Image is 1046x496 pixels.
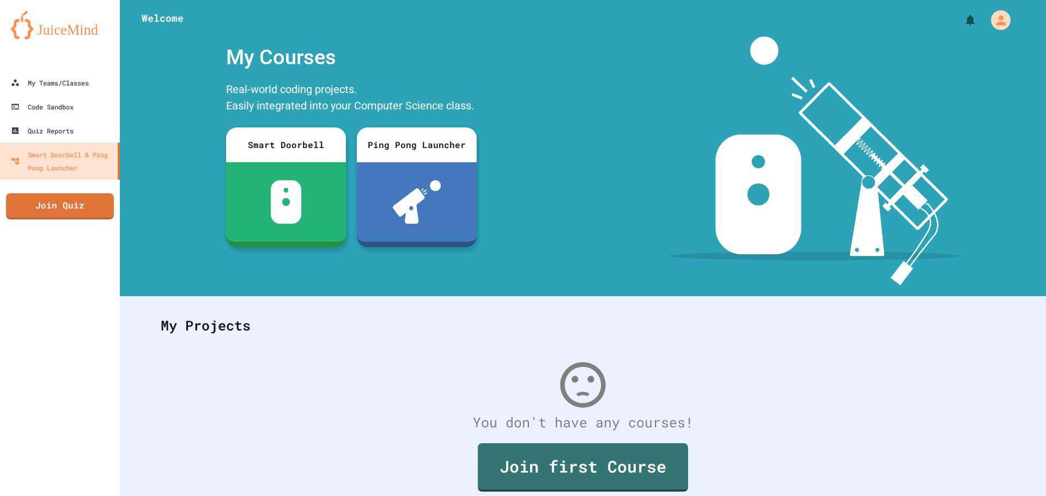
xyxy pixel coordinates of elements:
[980,8,1013,33] div: My Account
[11,148,113,174] div: Smart Doorbell & Ping Pong Launcher
[11,124,74,137] div: Quiz Reports
[393,180,441,224] img: ppl-with-ball.png
[150,304,1016,347] div: My Projects
[271,180,302,224] img: sdb-white.svg
[11,100,74,113] div: Code Sandbox
[357,127,477,162] div: Ping Pong Launcher
[944,11,980,29] div: My Notifications
[6,193,114,219] a: Join Quiz
[478,443,688,492] a: Join first Course
[221,36,482,78] div: My Courses
[11,11,109,39] img: logo-orange.svg
[668,36,960,285] img: banner-image-my-projects.png
[221,78,482,119] div: Real-world coding projects. Easily integrated into your Computer Science class.
[226,127,346,162] div: Smart Doorbell
[11,76,89,89] div: My Teams/Classes
[150,412,1016,433] div: You don't have any courses!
